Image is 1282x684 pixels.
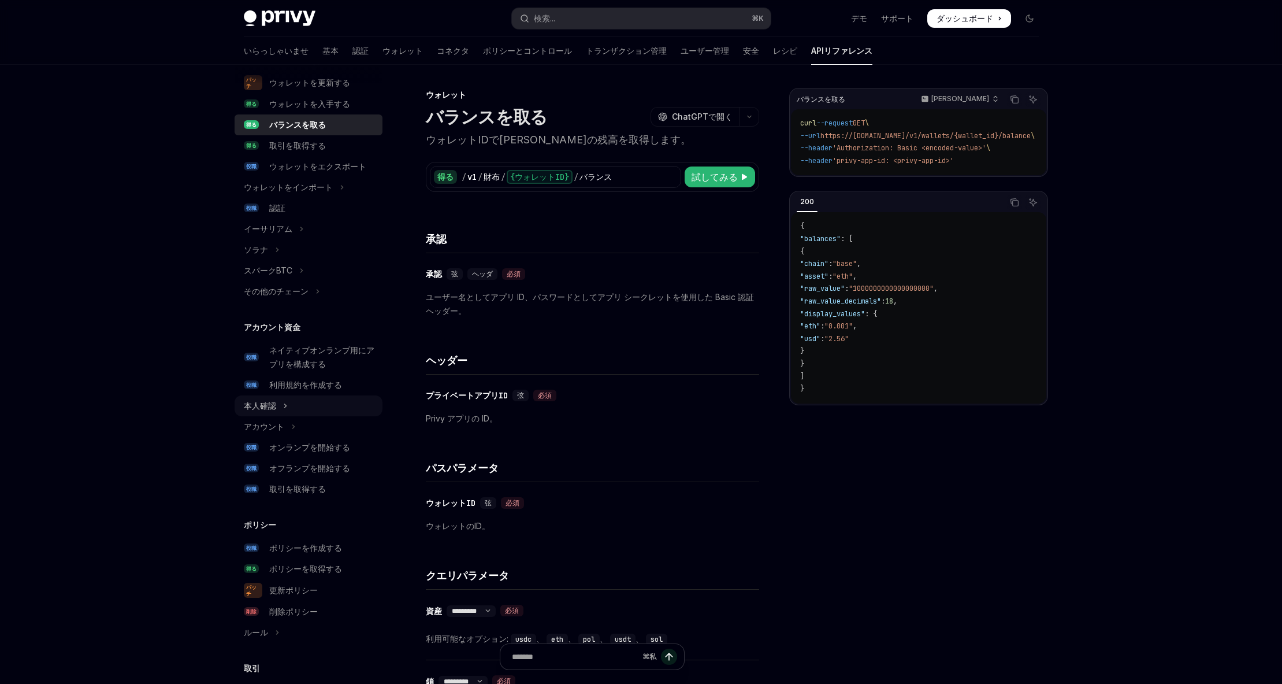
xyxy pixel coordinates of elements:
[568,634,576,644] font: 、
[927,9,1011,28] a: ダッシュボード
[800,234,841,243] span: "balances"
[646,634,667,645] code: sol
[800,334,820,343] span: "usd"
[322,46,339,56] font: 基本
[811,46,872,56] font: APIリファレンス
[269,484,326,494] font: 取引を取得する
[483,46,572,56] font: ポリシーとコントロール
[246,565,257,572] font: 得る
[853,272,857,281] span: ,
[828,272,833,281] span: :
[426,462,499,474] font: パスパラメータ
[269,585,318,595] font: 更新ポリシー
[1007,195,1022,210] button: コードブロックの内容をコピーします
[246,354,257,360] font: 役職
[865,309,877,319] span: : {
[800,359,804,368] span: }
[484,172,500,182] font: 財布
[269,543,342,553] font: ポリシーを作成する
[681,46,729,56] font: ユーザー管理
[246,444,257,450] font: 役職
[426,570,509,582] font: クエリパラメータ
[574,172,578,182] font: /
[235,458,382,479] a: 役職オフランプを開始する
[235,559,382,579] a: 得るポリシーを取得する
[244,401,276,411] font: 本人確認
[426,354,467,367] font: ヘッダー
[586,37,667,65] a: トランザクション管理
[426,634,508,644] font: 利用可能なオプション:
[851,13,867,24] a: デモ
[1025,195,1041,210] button: AIに聞く
[833,143,986,153] span: 'Authorization: Basic <encoded-value>'
[800,119,816,128] span: curl
[820,131,1031,141] span: https://[DOMAIN_NAME]/v1/wallets/{wallet_id}/balance
[851,13,867,23] font: デモ
[382,37,423,65] a: ウォレット
[986,143,990,153] span: \
[426,498,475,508] font: ウォレットID
[235,156,382,177] a: 役職ウォレットをエクスポート
[352,37,369,65] a: 認証
[857,259,861,268] span: ,
[833,259,857,268] span: "base"
[246,101,257,107] font: 得る
[759,14,764,23] font: K
[547,634,568,645] code: eth
[685,167,755,187] button: 試してみる
[811,37,872,65] a: APIリファレンス
[246,608,257,615] font: 削除
[382,46,423,56] font: ウォレット
[586,46,667,56] font: トランザクション管理
[893,297,897,306] span: ,
[483,37,572,65] a: ポリシーとコントロール
[478,172,482,182] font: /
[235,622,382,643] button: ルールセクションを切り替える
[820,321,824,331] span: :
[352,46,369,56] font: 認証
[578,634,600,645] code: pol
[820,334,824,343] span: :
[269,203,285,213] font: 認証
[881,297,885,306] span: :
[538,391,552,400] font: 必須
[244,520,276,530] font: ポリシー
[934,284,938,293] span: ,
[534,13,555,23] font: 検索...
[269,120,326,130] font: バランスを取る
[246,465,257,471] font: 役職
[824,334,849,343] span: "2.56"
[507,269,521,279] font: 必須
[462,172,466,182] font: /
[800,284,845,293] span: "raw_value"
[512,644,638,670] input: 質問する...
[506,498,519,508] font: 必須
[244,627,268,637] font: ルール
[853,321,857,331] span: ,
[235,479,382,500] a: 役職取引を取得する
[426,292,754,316] font: ユーザー名としてアプリ ID、パスワードとしてアプリ シークレットを使用した Basic 認証ヘッダー。
[600,634,608,644] font: 、
[841,234,853,243] span: : [
[269,77,350,87] font: ウォレットを更新する
[269,463,350,473] font: オフランプを開始する
[235,114,382,135] a: 得るバランスを取る
[426,521,490,531] font: ウォレットのID。
[511,634,536,645] code: usdc
[800,131,820,141] span: --url
[246,545,257,551] font: 役職
[885,297,893,306] span: 18
[244,322,300,332] font: アカウント資金
[426,134,691,146] font: ウォレットIDで[PERSON_NAME]の残高を取得します。
[636,634,644,644] font: 、
[244,265,292,275] font: スパークBTC
[426,233,447,245] font: 承認
[426,106,548,127] font: バランスを取る
[426,269,442,279] font: 承認
[246,382,257,388] font: 役職
[800,247,804,256] span: {
[235,281,382,302] button: その他のチェーンセクションを切り替える
[505,606,519,615] font: 必須
[235,395,382,416] button: KYCセクションを切り替える
[235,437,382,458] a: 役職オンランプを開始する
